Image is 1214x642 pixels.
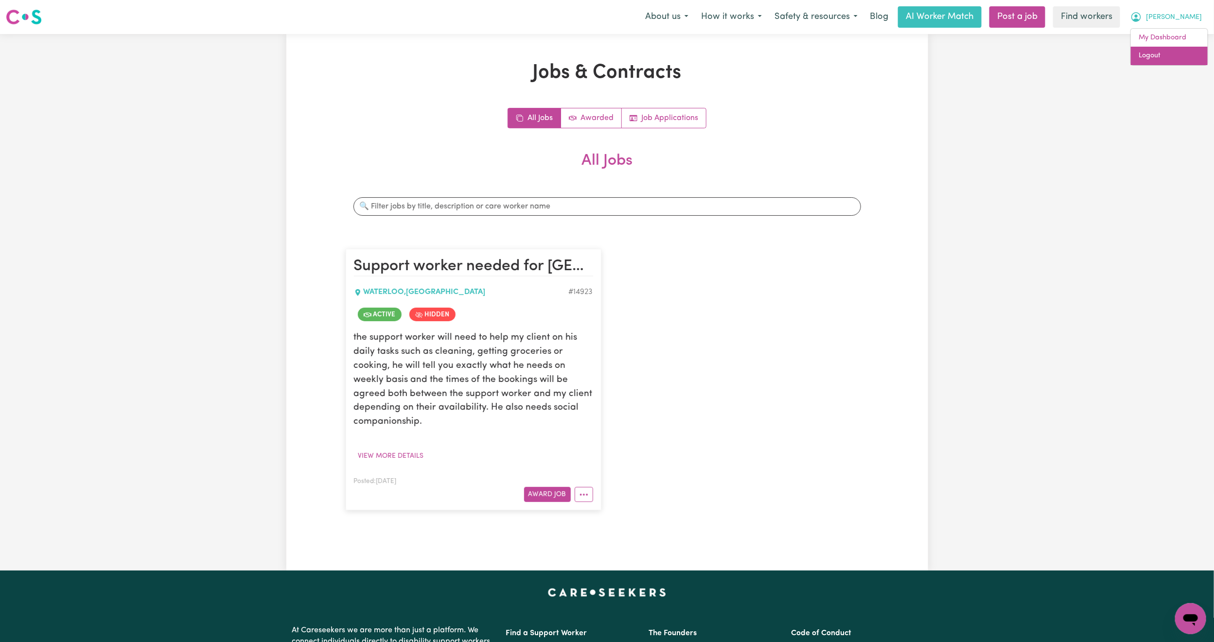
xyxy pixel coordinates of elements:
button: View more details [354,449,428,464]
a: Find a Support Worker [506,629,587,637]
a: Blog [864,6,894,28]
input: 🔍 Filter jobs by title, description or care worker name [353,197,861,216]
a: Find workers [1053,6,1120,28]
button: More options [575,487,593,502]
a: Active jobs [561,108,622,128]
a: Logout [1131,47,1208,65]
span: [PERSON_NAME] [1146,12,1202,23]
iframe: Button to launch messaging window, conversation in progress [1175,603,1206,634]
a: AI Worker Match [898,6,982,28]
button: Award Job [524,487,571,502]
a: Job applications [622,108,706,128]
h2: All Jobs [346,152,869,186]
h1: Jobs & Contracts [346,61,869,85]
a: Post a job [989,6,1045,28]
a: The Founders [649,629,697,637]
button: Safety & resources [768,7,864,27]
a: Careseekers home page [548,588,666,596]
button: About us [639,7,695,27]
button: How it works [695,7,768,27]
p: the support worker will need to help my client on his daily tasks such as cleaning, getting groce... [354,331,593,430]
span: Job is hidden [409,308,456,322]
div: My Account [1130,28,1208,66]
span: Job is active [358,308,402,322]
a: Careseekers logo [6,6,42,28]
img: Careseekers logo [6,8,42,26]
button: My Account [1124,7,1208,27]
a: All jobs [508,108,561,128]
h2: Support worker needed for Waterloo area [354,257,593,277]
div: Job ID #14923 [569,287,593,298]
div: WATERLOO , [GEOGRAPHIC_DATA] [354,287,569,298]
span: Posted: [DATE] [354,478,397,485]
a: Code of Conduct [791,629,851,637]
a: My Dashboard [1131,29,1208,47]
